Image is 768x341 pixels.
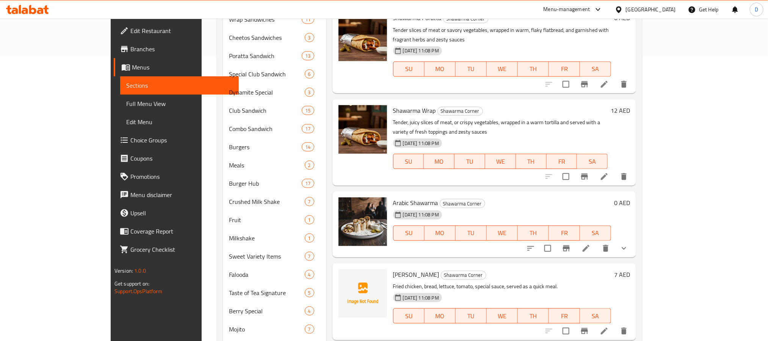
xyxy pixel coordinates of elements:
[393,25,611,44] p: Tender slices of meat or savory vegetables, wrapped in warm, flaky flatbread, and garnished with ...
[626,5,676,14] div: [GEOGRAPHIC_DATA]
[229,15,302,24] span: Wrap Sandwiches
[305,270,314,279] div: items
[305,34,314,41] span: 3
[130,172,233,181] span: Promotions
[229,106,302,115] span: Club Sandwich
[518,226,549,241] button: TH
[223,284,326,302] div: Taste of Tea Signature5
[425,308,456,324] button: MO
[521,227,546,238] span: TH
[400,140,442,147] span: [DATE] 11:08 PM
[302,15,314,24] div: items
[600,327,609,336] a: Edit menu item
[544,5,590,14] div: Menu-management
[424,154,455,169] button: MO
[455,154,485,169] button: TU
[229,306,304,316] div: Berry Special
[302,142,314,152] div: items
[305,289,314,297] span: 5
[120,76,239,95] a: Sections
[459,227,484,238] span: TU
[305,69,314,79] div: items
[575,167,594,186] button: Branch-specific-item
[229,179,302,188] div: Burger Hub
[223,247,326,265] div: Sweet Variety Items7
[229,142,302,152] span: Burgers
[130,245,233,254] span: Grocery Checklist
[223,83,326,101] div: Dynamite Special3
[114,131,239,149] a: Choice Groups
[302,106,314,115] div: items
[487,308,518,324] button: WE
[223,229,326,247] div: Milkshake1
[130,227,233,236] span: Coverage Report
[229,234,304,243] div: Milkshake
[302,144,313,151] span: 14
[305,89,314,96] span: 3
[305,71,314,78] span: 6
[614,197,630,208] h6: 0 AED
[518,62,549,77] button: TH
[487,226,518,241] button: WE
[114,149,239,167] a: Coupons
[490,311,515,322] span: WE
[580,156,605,167] span: SA
[557,239,575,257] button: Branch-specific-item
[458,156,482,167] span: TU
[305,306,314,316] div: items
[114,286,163,296] a: Support.OpsPlatform
[114,279,149,289] span: Get support on:
[549,226,580,241] button: FR
[229,51,302,60] span: Poratta Sandwich
[229,215,304,224] span: Fruit
[302,16,313,23] span: 11
[521,63,546,74] span: TH
[425,62,456,77] button: MO
[558,169,574,185] span: Select to update
[547,154,577,169] button: FR
[558,323,574,339] span: Select to update
[516,154,547,169] button: TH
[223,47,326,65] div: Poratta Sandwich13
[114,58,239,76] a: Menus
[339,13,387,61] img: Shawarma Poratta
[393,118,608,137] p: Tender, juicy slices of meat, or crispy vegetables, wrapped in a warm tortilla and served with a ...
[223,120,326,138] div: Combo Sandwich17
[440,199,485,208] div: Shawarma Corner
[615,239,633,257] button: show more
[339,269,387,318] img: Hassan Mathar
[540,240,556,256] span: Select to update
[490,63,515,74] span: WE
[305,325,314,334] div: items
[305,33,314,42] div: items
[229,33,304,42] span: Cheetos Sandwiches
[229,288,304,297] span: Taste of Tea Signature
[130,190,233,199] span: Menu disclaimer
[614,13,630,23] h6: 6 AED
[305,288,314,297] div: items
[229,325,304,334] span: Mojito
[597,239,615,257] button: delete
[130,154,233,163] span: Coupons
[305,216,314,224] span: 1
[223,138,326,156] div: Burgers14
[518,308,549,324] button: TH
[615,75,633,93] button: delete
[130,136,233,145] span: Choice Groups
[614,269,630,280] h6: 7 AED
[600,80,609,89] a: Edit menu item
[305,326,314,333] span: 7
[400,211,442,218] span: [DATE] 11:08 PM
[552,311,577,322] span: FR
[397,156,421,167] span: SU
[459,311,484,322] span: TU
[229,270,304,279] span: Falooda
[130,26,233,35] span: Edit Restaurant
[393,197,438,208] span: Arabic Shawarma
[552,63,577,74] span: FR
